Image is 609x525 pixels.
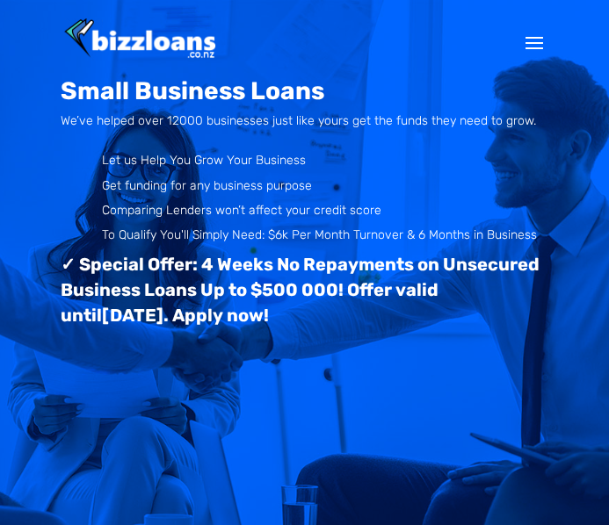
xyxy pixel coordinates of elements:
h1: Small Business Loans [61,79,547,112]
h3: ✓ Special Offer: 4 Weeks No Repayments on Unsecured Business Loans Up to $500 000! Offer valid un... [61,252,547,336]
span: Get funding for any business purpose [102,178,312,193]
img: Bizzloans New Zealand [64,18,216,61]
span: To Qualify You'll Simply Need: $6k Per Month Turnover & 6 Months in Business [102,227,537,242]
span: Let us Help You Grow Your Business [102,153,306,168]
span: Comparing Lenders won’t affect your credit score [102,203,381,218]
span: [DATE] [102,305,163,326]
h4: We’ve helped over 12000 businesses just like yours get the funds they need to grow. [61,112,547,139]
